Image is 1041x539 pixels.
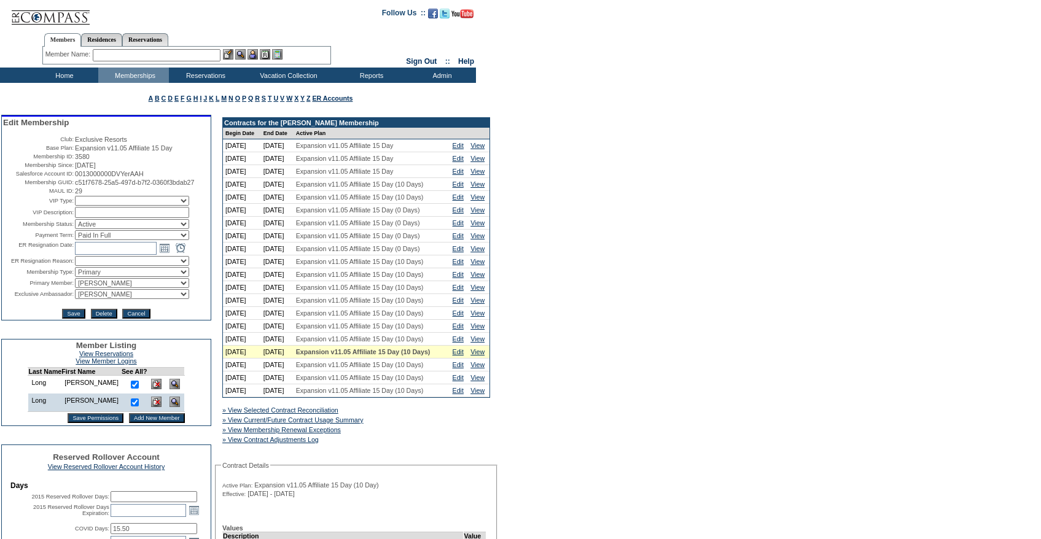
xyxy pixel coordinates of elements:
[261,384,294,397] td: [DATE]
[453,258,464,265] a: Edit
[223,384,261,397] td: [DATE]
[261,178,294,191] td: [DATE]
[453,206,464,214] a: Edit
[3,136,74,143] td: Club:
[261,307,294,320] td: [DATE]
[296,322,424,330] span: Expansion v11.05 Affiliate 15 Day (10 Days)
[453,335,464,343] a: Edit
[440,9,450,18] img: Follow us on Twitter
[261,165,294,178] td: [DATE]
[248,490,295,497] span: [DATE] - [DATE]
[98,68,169,83] td: Memberships
[248,95,253,102] a: Q
[223,242,261,255] td: [DATE]
[453,193,464,201] a: Edit
[470,142,485,149] a: View
[31,494,109,500] label: 2015 Reserved Rollover Days:
[254,481,378,489] span: Expansion v11.05 Affiliate 15 Day (10 Day)
[75,179,194,186] span: c51f7678-25a5-497d-b7f2-0360f3bdab27
[296,219,420,227] span: Expansion v11.05 Affiliate 15 Day (0 Days)
[453,348,464,355] a: Edit
[470,232,485,239] a: View
[61,394,122,412] td: [PERSON_NAME]
[223,217,261,230] td: [DATE]
[470,335,485,343] a: View
[45,49,93,60] div: Member Name:
[162,95,166,102] a: C
[453,180,464,188] a: Edit
[453,245,464,252] a: Edit
[453,309,464,317] a: Edit
[273,95,278,102] a: U
[445,57,450,66] span: ::
[223,230,261,242] td: [DATE]
[406,57,437,66] a: Sign Out
[193,95,198,102] a: H
[122,368,147,376] td: See All?
[261,217,294,230] td: [DATE]
[240,68,335,83] td: Vacation Collection
[187,503,201,517] a: Open the calendar popup.
[3,267,74,277] td: Membership Type:
[216,95,219,102] a: L
[470,387,485,394] a: View
[453,232,464,239] a: Edit
[470,284,485,291] a: View
[440,12,450,20] a: Follow us on Twitter
[453,297,464,304] a: Edit
[3,241,74,255] td: ER Resignation Date:
[280,95,284,102] a: V
[261,230,294,242] td: [DATE]
[28,394,61,412] td: Long
[306,95,311,102] a: Z
[181,95,185,102] a: F
[261,139,294,152] td: [DATE]
[44,33,82,47] a: Members
[28,368,61,376] td: Last Name
[453,142,464,149] a: Edit
[53,452,160,462] span: Reserved Rollover Account
[261,346,294,359] td: [DATE]
[149,95,153,102] a: A
[382,7,426,22] td: Follow Us ::
[286,95,292,102] a: W
[470,322,485,330] a: View
[312,95,353,102] a: ER Accounts
[221,95,227,102] a: M
[223,165,261,178] td: [DATE]
[405,68,476,83] td: Admin
[470,271,485,278] a: View
[174,241,187,255] a: Open the time view popup.
[453,387,464,394] a: Edit
[296,258,424,265] span: Expansion v11.05 Affiliate 15 Day (10 Days)
[453,271,464,278] a: Edit
[223,320,261,333] td: [DATE]
[222,482,252,489] span: Active Plan:
[294,95,298,102] a: X
[235,49,246,60] img: View
[75,136,127,143] span: Exclusive Resorts
[453,219,464,227] a: Edit
[296,245,420,252] span: Expansion v11.05 Affiliate 15 Day (0 Days)
[68,413,123,423] input: Save Permissions
[3,161,74,169] td: Membership Since:
[296,309,424,317] span: Expansion v11.05 Affiliate 15 Day (10 Days)
[470,309,485,317] a: View
[451,12,474,20] a: Subscribe to our YouTube Channel
[75,187,82,195] span: 29
[296,155,394,162] span: Expansion v11.05 Affiliate 15 Day
[223,191,261,204] td: [DATE]
[470,361,485,368] a: View
[223,346,261,359] td: [DATE]
[296,232,420,239] span: Expansion v11.05 Affiliate 15 Day (0 Days)
[3,187,74,195] td: MAUL ID:
[453,168,464,175] a: Edit
[261,371,294,384] td: [DATE]
[76,341,137,350] span: Member Listing
[470,180,485,188] a: View
[296,193,424,201] span: Expansion v11.05 Affiliate 15 Day (10 Days)
[470,193,485,201] a: View
[170,397,180,407] img: View Dashboard
[242,95,246,102] a: P
[203,95,207,102] a: J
